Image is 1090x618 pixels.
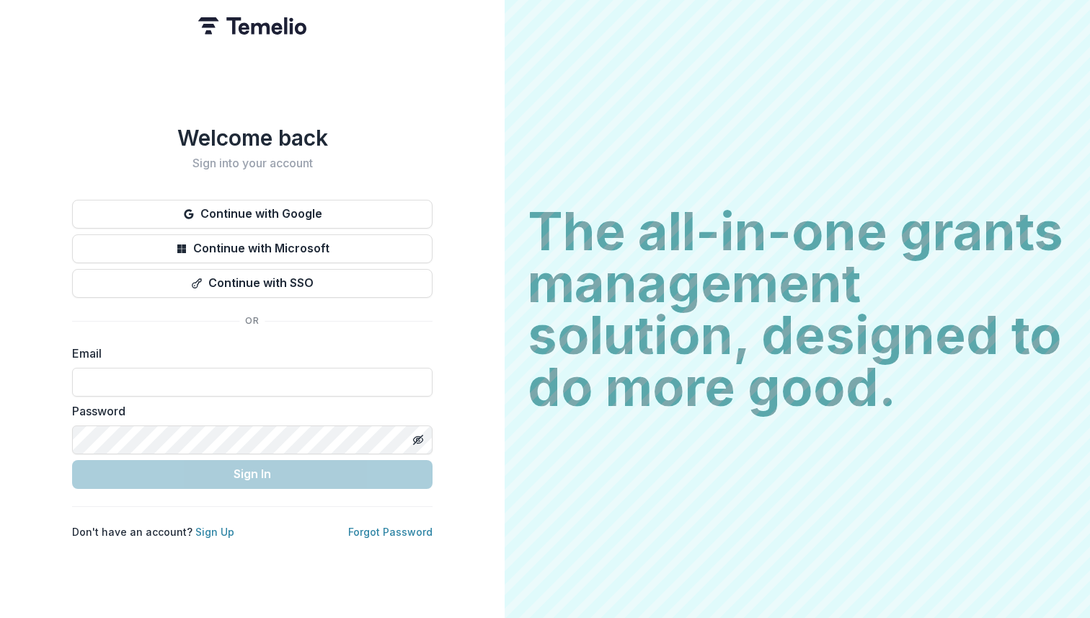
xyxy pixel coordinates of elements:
[72,460,433,489] button: Sign In
[72,156,433,170] h2: Sign into your account
[72,402,424,420] label: Password
[348,526,433,538] a: Forgot Password
[198,17,306,35] img: Temelio
[72,234,433,263] button: Continue with Microsoft
[72,345,424,362] label: Email
[195,526,234,538] a: Sign Up
[72,269,433,298] button: Continue with SSO
[72,200,433,229] button: Continue with Google
[72,125,433,151] h1: Welcome back
[72,524,234,539] p: Don't have an account?
[407,428,430,451] button: Toggle password visibility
